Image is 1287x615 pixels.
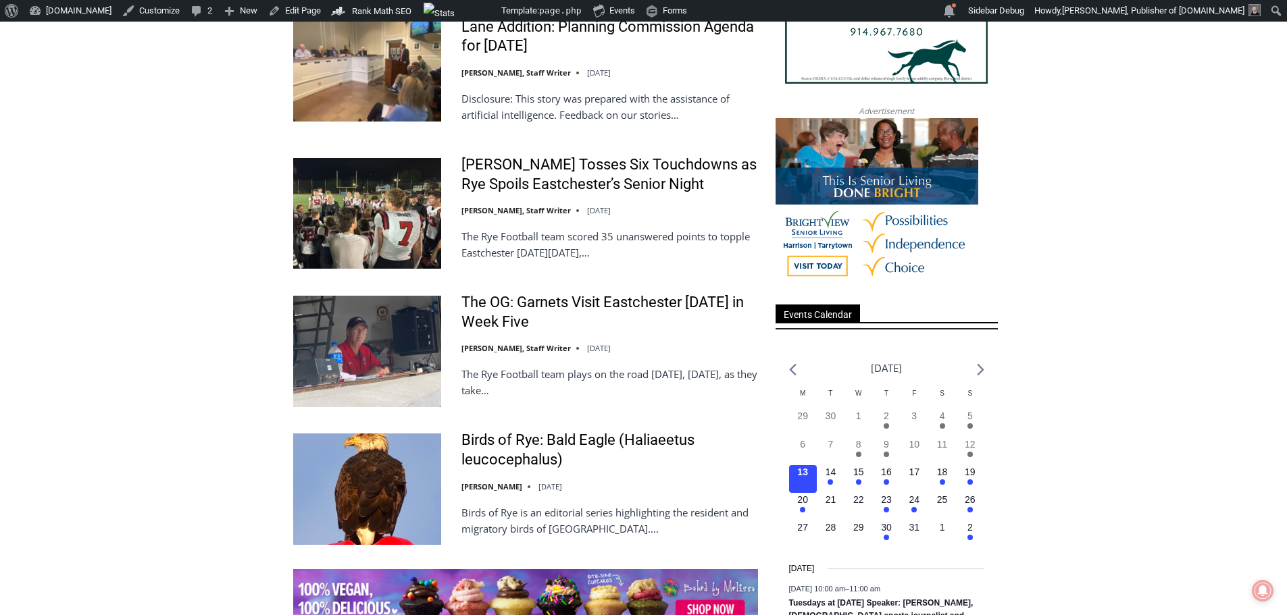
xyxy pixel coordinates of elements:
span: F [912,390,916,397]
a: Intern @ [DOMAIN_NAME] [325,131,655,168]
button: 27 [789,520,817,548]
time: 31 [909,522,919,533]
span: T [884,390,888,397]
em: Has events [856,479,861,485]
button: 30 Has events [872,520,900,548]
p: Birds of Rye is an editorial series highlighting the resident and migratory birds of [GEOGRAPHIC_... [461,504,758,537]
time: 10 [909,439,919,450]
button: 7 [817,437,844,465]
time: 14 [826,466,836,477]
button: 25 [928,493,956,520]
a: Previous month [789,363,797,376]
span: Intern @ [DOMAIN_NAME] [353,134,626,165]
img: Brightview Senior Living [776,118,978,287]
time: 21 [826,494,836,505]
time: 7 [828,439,834,450]
time: 19 [965,466,976,477]
time: 5 [967,410,973,421]
div: Sunday [956,388,984,409]
button: 28 [817,520,844,548]
em: Has events [911,507,917,512]
button: 3 [901,409,928,437]
button: 31 [901,520,928,548]
time: 6 [800,439,805,450]
button: 21 [817,493,844,520]
time: 28 [826,522,836,533]
button: 14 Has events [817,465,844,493]
time: [DATE] [587,205,611,215]
button: 22 [844,493,872,520]
span: Events Calendar [776,304,860,323]
time: 3 [911,410,917,421]
button: 30 [817,409,844,437]
time: 30 [881,522,892,533]
em: Has events [967,507,973,512]
img: Views over 48 hours. Click for more Jetpack Stats. [424,3,499,19]
em: Has events [884,535,889,540]
em: Has events [940,423,945,429]
span: 11:00 am [849,585,880,593]
time: 25 [937,494,948,505]
a: [PERSON_NAME] [461,481,522,491]
span: S [967,390,972,397]
a: Birds of Rye: Bald Eagle (Haliaeetus leucocephalus) [461,431,758,469]
time: 27 [797,522,808,533]
a: [PERSON_NAME], Staff Writer [461,205,571,215]
div: Saturday [928,388,956,409]
span: S [940,390,944,397]
a: The OG: Garnets Visit Eastchester [DATE] in Week Five [461,293,758,331]
em: Has events [884,423,889,429]
span: [DATE] 10:00 am [789,585,846,593]
button: 2 Has events [872,409,900,437]
em: Has events [884,507,889,512]
span: M [800,390,805,397]
button: 9 Has events [872,437,900,465]
button: 10 [901,437,928,465]
time: 4 [940,410,945,421]
time: 24 [909,494,919,505]
button: 15 Has events [844,465,872,493]
em: Has events [884,452,889,457]
time: 16 [881,466,892,477]
time: 12 [965,439,976,450]
button: 1 [844,409,872,437]
time: 29 [853,522,864,533]
button: 12 Has events [956,437,984,465]
time: 29 [797,410,808,421]
em: Has events [800,507,805,512]
a: [PERSON_NAME] Tosses Six Touchdowns as Rye Spoils Eastchester’s Senior Night [461,155,758,194]
time: 22 [853,494,864,505]
span: Rank Math SEO [352,6,411,16]
button: 23 Has events [872,493,900,520]
time: 30 [826,410,836,421]
div: Monday [789,388,817,409]
span: page.php [539,5,582,16]
em: Has events [967,423,973,429]
time: 9 [884,439,889,450]
button: 29 [789,409,817,437]
button: 29 [844,520,872,548]
a: [PERSON_NAME], Staff Writer [461,343,571,353]
time: 1 [940,522,945,533]
em: Has events [967,452,973,457]
time: 1 [856,410,861,421]
img: The Osborn Expansion & Brevoort Lane Addition: Planning Commission Agenda for Tuesday, October 14... [293,10,441,121]
img: Birds of Rye: Bald Eagle (Haliaeetus leucocephalus) [293,433,441,544]
div: Wednesday [844,388,872,409]
button: 11 [928,437,956,465]
time: [DATE] [789,562,815,575]
p: The Rye Football team plays on the road [DATE], [DATE], as they take… [461,366,758,398]
time: [DATE] [587,343,611,353]
div: Thursday [872,388,900,409]
em: Has events [967,479,973,485]
time: – [789,585,881,593]
button: 20 Has events [789,493,817,520]
div: Tuesday [817,388,844,409]
img: The OG: Garnets Visit Eastchester Today in Week Five [293,296,441,406]
button: 8 Has events [844,437,872,465]
time: 20 [797,494,808,505]
span: [PERSON_NAME], Publisher of [DOMAIN_NAME] [1062,5,1244,16]
em: Has events [967,535,973,540]
button: 1 [928,520,956,548]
